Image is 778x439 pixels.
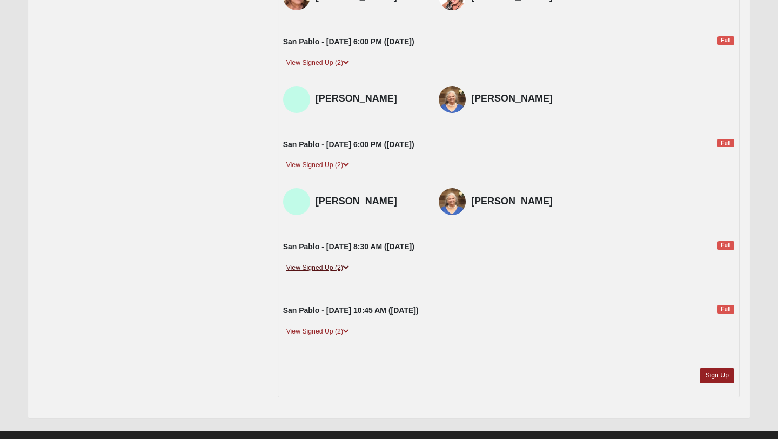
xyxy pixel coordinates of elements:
[471,93,578,105] h4: [PERSON_NAME]
[316,93,422,105] h4: [PERSON_NAME]
[717,305,734,314] span: Full
[283,306,419,315] strong: San Pablo - [DATE] 10:45 AM ([DATE])
[471,196,578,208] h4: [PERSON_NAME]
[283,140,414,149] strong: San Pablo - [DATE] 6:00 PM ([DATE])
[283,188,310,215] img: Keith Gibbons
[700,368,734,383] a: Sign Up
[283,57,352,69] a: View Signed Up (2)
[283,37,414,46] strong: San Pablo - [DATE] 6:00 PM ([DATE])
[283,86,310,113] img: Keith Gibbons
[316,196,422,208] h4: [PERSON_NAME]
[439,188,466,215] img: Flo Reed-Watkins
[439,86,466,113] img: Flo Reed-Watkins
[717,139,734,148] span: Full
[283,326,352,337] a: View Signed Up (2)
[717,241,734,250] span: Full
[717,36,734,45] span: Full
[283,159,352,171] a: View Signed Up (2)
[283,262,352,274] a: View Signed Up (2)
[283,242,414,251] strong: San Pablo - [DATE] 8:30 AM ([DATE])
